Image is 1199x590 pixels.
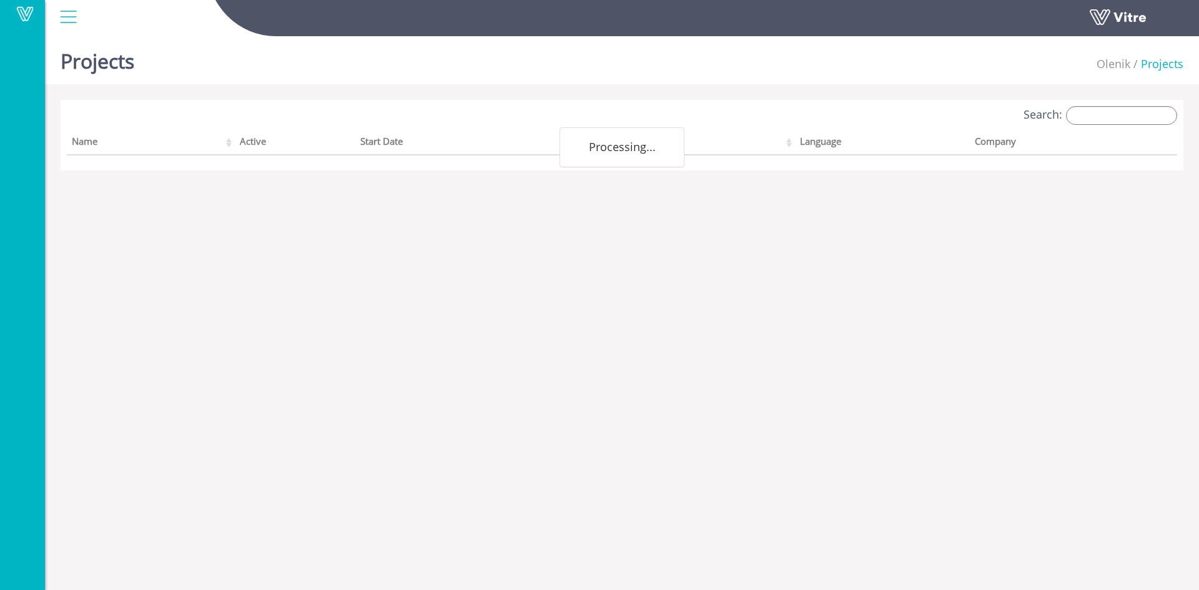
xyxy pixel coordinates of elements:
label: Search: [1024,106,1177,125]
th: Active [235,132,356,155]
th: Name [67,132,235,155]
th: Start Date [355,132,582,155]
th: End Date [582,132,795,155]
span: 237 [1097,56,1130,71]
div: Processing... [560,127,684,167]
h1: Projects [61,31,134,84]
th: Company [970,132,1143,155]
li: Projects [1130,56,1183,72]
th: Language [795,132,970,155]
input: Search: [1066,106,1177,125]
